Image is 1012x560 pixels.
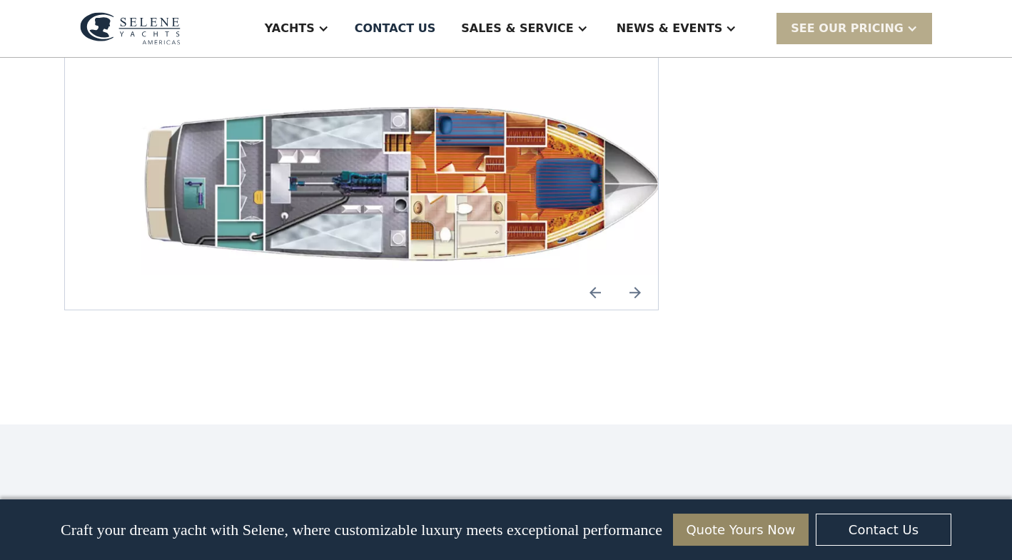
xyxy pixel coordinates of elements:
div: SEE Our Pricing [791,20,904,37]
a: Next slide [618,275,652,310]
a: open lightbox [122,91,692,275]
div: Contact US [355,20,436,37]
img: icon [578,275,612,310]
div: News & EVENTS [617,20,723,37]
a: Previous slide [578,275,612,310]
img: logo [80,12,181,45]
span: Tick the box below to receive occasional updates, exclusive offers, and VIP access via text message. [1,501,206,539]
div: Sales & Service [461,20,573,37]
img: icon [618,275,652,310]
div: SEE Our Pricing [776,13,932,44]
a: Contact Us [816,514,951,546]
div: Yachts [265,20,315,37]
p: Craft your dream yacht with Selene, where customizable luxury meets exceptional performance [61,521,662,539]
div: 3 / 3 [122,91,692,275]
a: Quote Yours Now [673,514,809,546]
